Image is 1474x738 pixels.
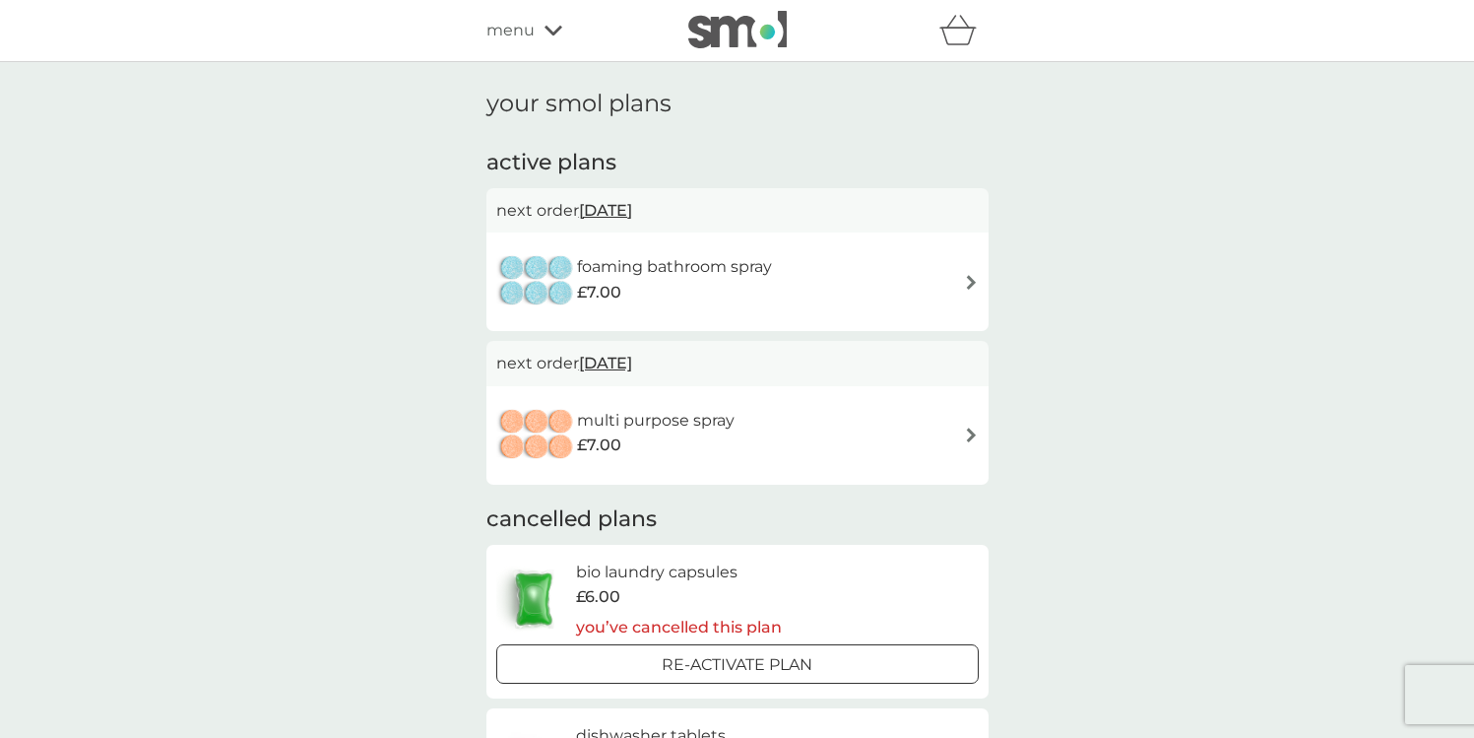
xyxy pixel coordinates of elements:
span: £6.00 [576,584,620,610]
img: bio laundry capsules [496,565,571,634]
span: £7.00 [577,433,621,458]
h6: foaming bathroom spray [577,254,772,280]
p: next order [496,351,979,376]
img: multi purpose spray [496,401,577,470]
div: basket [939,11,989,50]
span: menu [486,18,535,43]
img: arrow right [964,428,979,442]
p: you’ve cancelled this plan [576,615,782,640]
h2: cancelled plans [486,504,989,535]
img: arrow right [964,275,979,290]
h2: active plans [486,148,989,178]
span: £7.00 [577,280,621,305]
button: Re-activate Plan [496,644,979,684]
p: Re-activate Plan [662,652,812,678]
img: foaming bathroom spray [496,247,577,316]
h6: multi purpose spray [577,408,735,434]
h1: your smol plans [486,90,989,118]
span: [DATE] [579,191,632,230]
h6: bio laundry capsules [576,560,782,585]
img: smol [688,11,787,48]
span: [DATE] [579,344,632,382]
p: next order [496,198,979,224]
